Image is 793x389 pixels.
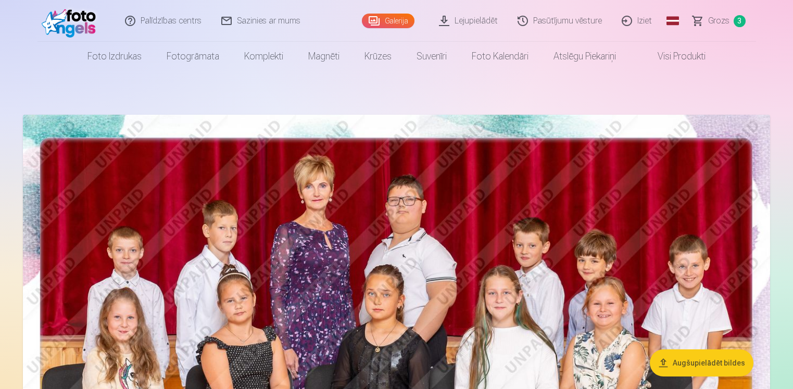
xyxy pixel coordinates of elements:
a: Krūzes [352,42,404,71]
a: Atslēgu piekariņi [541,42,628,71]
a: Komplekti [232,42,296,71]
img: /fa1 [42,4,102,38]
a: Visi produkti [628,42,718,71]
a: Suvenīri [404,42,459,71]
a: Fotogrāmata [154,42,232,71]
a: Foto kalendāri [459,42,541,71]
span: 3 [734,15,746,27]
button: Augšupielādēt bildes [650,349,753,376]
a: Galerija [362,14,414,28]
span: Grozs [708,15,729,27]
a: Magnēti [296,42,352,71]
a: Foto izdrukas [75,42,154,71]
